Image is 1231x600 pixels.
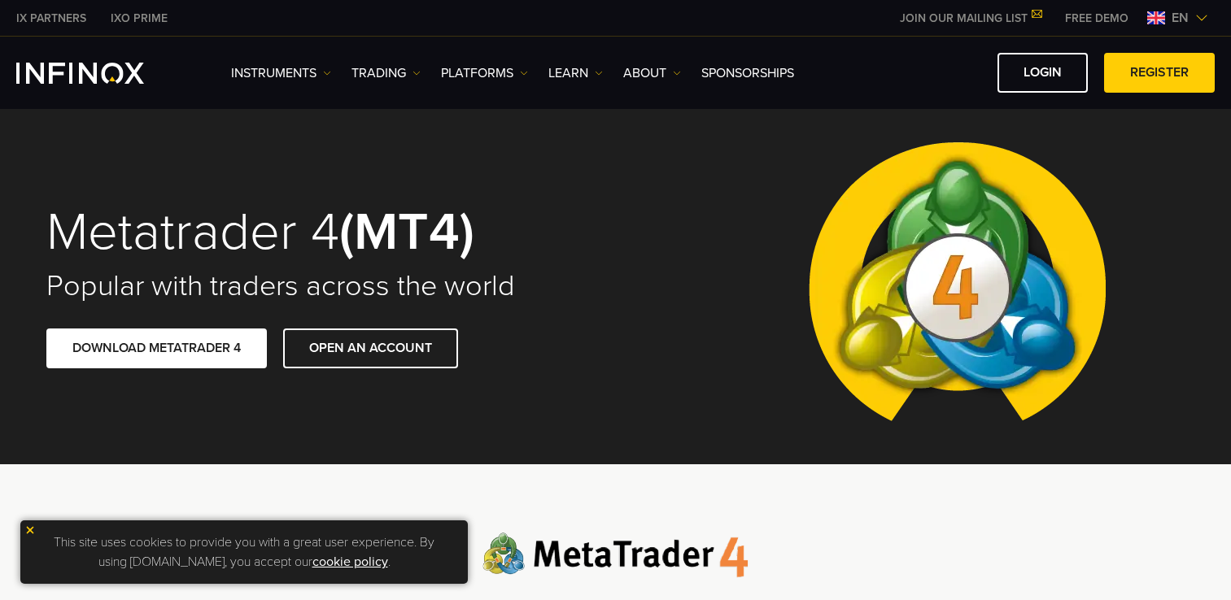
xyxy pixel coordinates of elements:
a: INFINOX [4,10,98,27]
a: INFINOX MENU [1053,10,1141,27]
a: TRADING [351,63,421,83]
a: Learn [548,63,603,83]
a: JOIN OUR MAILING LIST [888,11,1053,25]
a: INFINOX Logo [16,63,182,84]
a: ABOUT [623,63,681,83]
a: LOGIN [997,53,1088,93]
strong: (MT4) [339,200,474,264]
img: Meta Trader 4 [796,108,1119,464]
a: PLATFORMS [441,63,528,83]
a: INFINOX [98,10,180,27]
img: Meta Trader 4 logo [482,533,749,578]
img: yellow close icon [24,524,36,536]
p: This site uses cookies to provide you with a great user experience. By using [DOMAIN_NAME], you a... [28,528,460,576]
a: cookie policy [312,554,388,570]
a: REGISTER [1104,53,1215,93]
a: OPEN AN ACCOUNT [283,328,458,368]
span: en [1165,8,1195,28]
h2: Popular with traders across the world [46,268,593,304]
a: DOWNLOAD METATRADER 4 [46,328,267,368]
a: Instruments [231,63,331,83]
h1: Metatrader 4 [46,205,593,260]
a: SPONSORSHIPS [701,63,794,83]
